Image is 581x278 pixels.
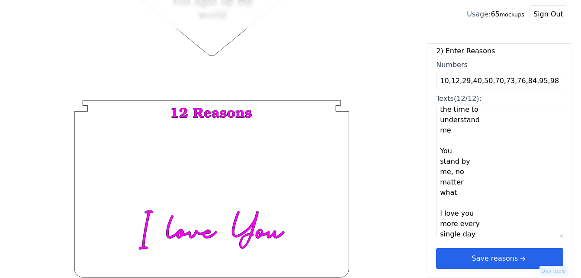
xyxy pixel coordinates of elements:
[500,11,524,18] small: mockups
[539,266,568,276] button: Dev tools
[436,72,563,90] input: Numbers
[436,94,563,104] div: Texts
[467,9,524,19] div: 65
[436,248,563,269] button: Save reasonsarrow right short
[436,46,563,56] label: 2) Enter Reasons
[436,60,563,70] div: Numbers
[518,254,527,263] svg: arrow right short
[530,5,567,23] button: Sign Out
[436,106,563,238] textarea: Texts(12/12):
[467,10,491,18] span: Usage:
[454,94,481,103] span: (12/12):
